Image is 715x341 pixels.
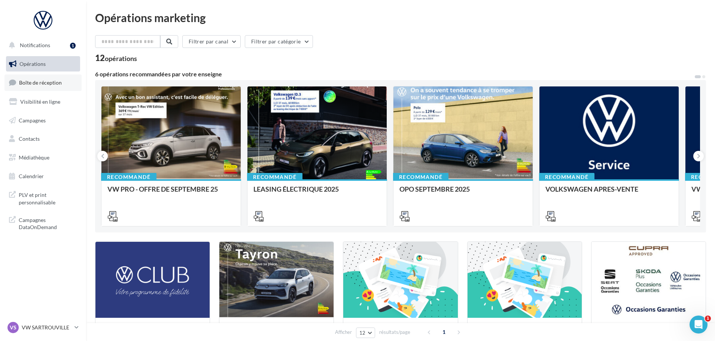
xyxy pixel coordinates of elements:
span: 1 [705,316,711,322]
span: Visibilité en ligne [20,98,60,105]
p: VW SARTROUVILLE [22,324,71,331]
span: 12 [359,330,366,336]
span: Contacts [19,136,40,142]
a: Contacts [4,131,82,147]
div: Recommandé [247,173,302,181]
span: résultats/page [379,329,410,336]
a: Opérations [4,56,82,72]
span: Afficher [335,329,352,336]
a: VS VW SARTROUVILLE [6,320,80,335]
div: Opérations marketing [95,12,706,23]
button: Notifications 1 [4,37,79,53]
a: Campagnes [4,113,82,128]
div: OPO SEPTEMBRE 2025 [399,185,527,200]
span: Boîte de réception [19,79,62,86]
div: 6 opérations recommandées par votre enseigne [95,71,694,77]
a: Campagnes DataOnDemand [4,212,82,234]
a: PLV et print personnalisable [4,187,82,209]
span: Calendrier [19,173,44,179]
a: Calendrier [4,168,82,184]
div: 12 [95,54,137,62]
div: Recommandé [393,173,448,181]
span: PLV et print personnalisable [19,190,77,206]
iframe: Intercom live chat [690,316,708,334]
a: Boîte de réception [4,74,82,91]
span: Notifications [20,42,50,48]
span: Campagnes [19,117,46,123]
div: 1 [70,43,76,49]
a: Visibilité en ligne [4,94,82,110]
div: Recommandé [101,173,156,181]
div: VOLKSWAGEN APRES-VENTE [545,185,673,200]
span: VS [10,324,16,331]
span: Campagnes DataOnDemand [19,215,77,231]
a: Médiathèque [4,150,82,165]
span: Opérations [19,61,46,67]
span: Médiathèque [19,154,49,161]
div: LEASING ÉLECTRIQUE 2025 [253,185,381,200]
div: VW PRO - OFFRE DE SEPTEMBRE 25 [107,185,235,200]
button: Filtrer par catégorie [245,35,313,48]
span: 1 [438,326,450,338]
button: 12 [356,328,375,338]
button: Filtrer par canal [182,35,241,48]
div: Recommandé [539,173,594,181]
div: opérations [105,55,137,62]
